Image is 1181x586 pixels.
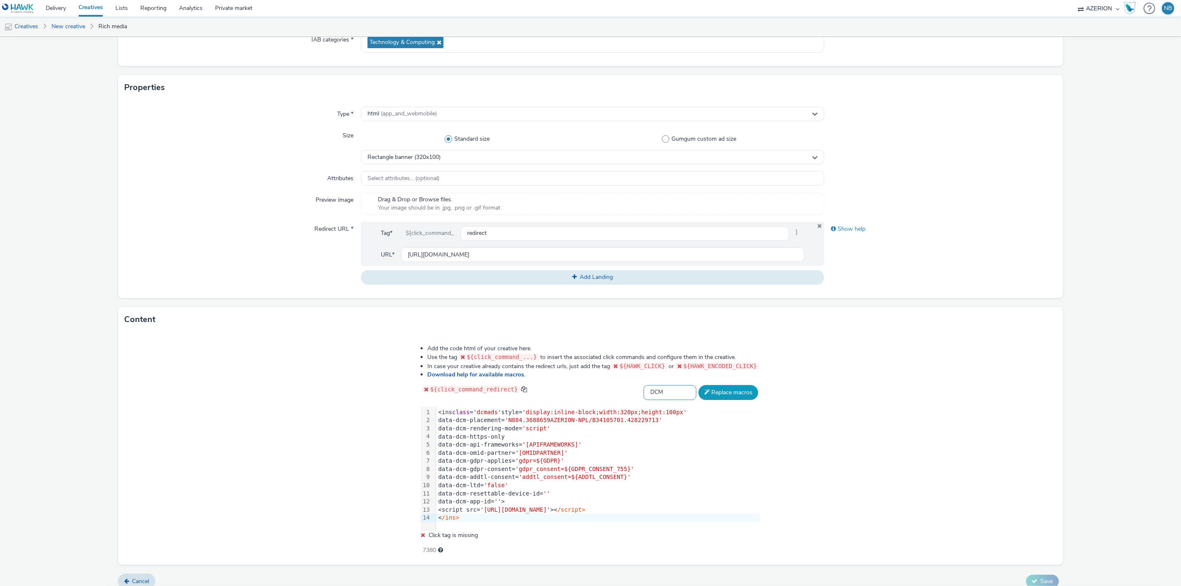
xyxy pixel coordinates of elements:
span: '[APIFRAMEWORKS]' [522,441,582,448]
div: 12 [421,498,431,506]
div: data-dcm-placement= [436,416,760,425]
label: Size [339,128,357,140]
div: data-dcm-app-id= > [436,498,760,506]
div: data-dcm-gdpr-consent= [436,465,760,474]
span: ${click_command_...} [467,354,537,360]
h3: Properties [124,81,165,94]
span: 'display:inline-block;width:320px;height:100px' [522,409,687,415]
img: undefined Logo [2,3,34,14]
div: data-dcm-resettable-device-id= [436,490,760,498]
div: 8 [421,465,431,474]
a: Rich media [94,17,131,37]
h3: Content [124,313,155,326]
div: data-dcm-rendering-mode= [436,425,760,433]
span: Select attributes... (optional) [368,175,439,182]
button: Add Landing [361,270,825,284]
span: Standard size [454,135,490,143]
div: <ins = style= [436,408,760,417]
span: Gumgum custom ad size [671,135,736,143]
span: Drag & Drop or Browse files. [378,195,500,204]
div: < [436,514,760,522]
div: 4 [421,432,431,441]
input: url... [401,247,805,262]
div: 9 [421,473,431,481]
span: 'gdpr=${GDPR}' [515,457,564,464]
span: '[OMIDPARTNER]' [515,449,568,456]
span: Save [1041,577,1053,585]
div: 10 [421,481,431,490]
span: 'addtl_consent=${ADDTL_CONSENT}' [519,474,631,480]
div: 14 [421,514,431,522]
span: 'script' [522,425,550,432]
div: data-dcm-addtl-consent= [436,473,760,481]
span: 'gdpr_consent=${GDPR_CONSENT_755}' [515,466,635,472]
span: Click tag is missing [429,531,478,539]
span: Rectangle banner (320x100) [368,154,441,161]
div: data-dcm-omid-partner= [436,449,760,457]
span: ${HAWK_CLICK} [620,363,665,369]
a: New creative [47,17,89,37]
div: data-dcm-api-frameworks= [436,441,760,449]
span: } [789,226,804,241]
div: Show help [824,222,1056,237]
div: data-dcm-https-only [436,433,760,441]
li: Use the tag to insert the associated click commands and configure them in the creative. [427,353,760,361]
img: Hawk Academy [1124,2,1136,15]
div: ${click_command_ [399,226,461,241]
div: 7 [421,457,431,465]
div: 3 [421,425,431,433]
div: 13 [421,506,431,514]
div: 1 [421,408,431,417]
span: copy to clipboard [521,386,527,392]
label: Type * [334,107,357,118]
div: 6 [421,449,431,457]
div: <script src= >< [436,506,760,514]
span: Add Landing [580,273,613,281]
label: Attributes [324,171,357,183]
span: /script> [557,506,585,513]
div: NB [1164,2,1172,15]
div: Maximum recommended length: 3000 characters. [438,546,443,554]
span: /ins> [442,514,459,521]
div: 11 [421,490,431,498]
div: 5 [421,441,431,449]
span: 'dcmads' [473,409,501,415]
label: Redirect URL * [311,222,357,233]
span: 'N884.3688659AZERION-NPL/B34105701.428229713' [505,417,662,423]
li: Add the code html of your creative here. [427,344,760,353]
a: Hawk Academy [1124,2,1139,15]
img: mobile [4,23,12,31]
label: Preview image [312,193,357,204]
span: '' [494,498,501,505]
label: IAB categories * [308,32,357,44]
div: data-dcm-gdpr-applies= [436,457,760,465]
span: (app_and_webmobile) [381,110,437,117]
a: Download help for available macros. [427,371,529,378]
div: 2 [421,416,431,425]
span: '' [543,490,550,497]
div: data-dcm-ltd= [436,481,760,490]
span: ${HAWK_ENCODED_CLICK} [684,363,757,369]
span: 7380 [423,546,436,554]
span: html [368,110,437,117]
span: class [452,409,470,415]
span: Your image should be in .jpg, .png or .gif format [378,204,500,212]
span: Cancel [132,577,149,585]
span: Technology & Computing [370,39,435,46]
span: 'false' [484,482,508,488]
span: ${click_command_redirect} [430,386,518,393]
li: In case your creative already contains the redirect urls, just add the tag or [427,362,760,371]
span: '[URL][DOMAIN_NAME]' [480,506,551,513]
button: Replace macros [698,385,758,400]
